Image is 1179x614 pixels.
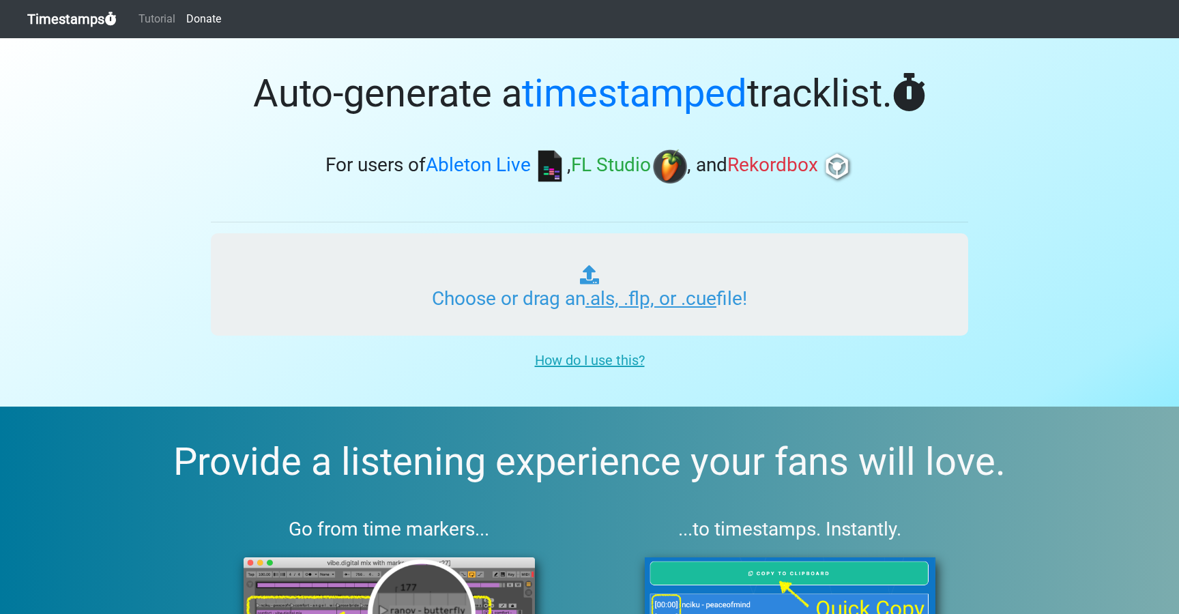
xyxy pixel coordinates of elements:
span: Ableton Live [426,154,531,177]
a: Tutorial [133,5,181,33]
span: timestamped [522,71,747,116]
span: FL Studio [571,154,651,177]
h3: For users of , , and [211,149,968,184]
img: rb.png [820,149,854,184]
h1: Auto-generate a tracklist. [211,71,968,117]
a: Timestamps [27,5,117,33]
img: fl.png [653,149,687,184]
h3: ...to timestamps. Instantly. [612,518,969,541]
h3: Go from time markers... [211,518,568,541]
a: Donate [181,5,227,33]
h2: Provide a listening experience your fans will love. [33,439,1146,485]
img: ableton.png [533,149,567,184]
span: Rekordbox [727,154,818,177]
u: How do I use this? [535,352,645,368]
